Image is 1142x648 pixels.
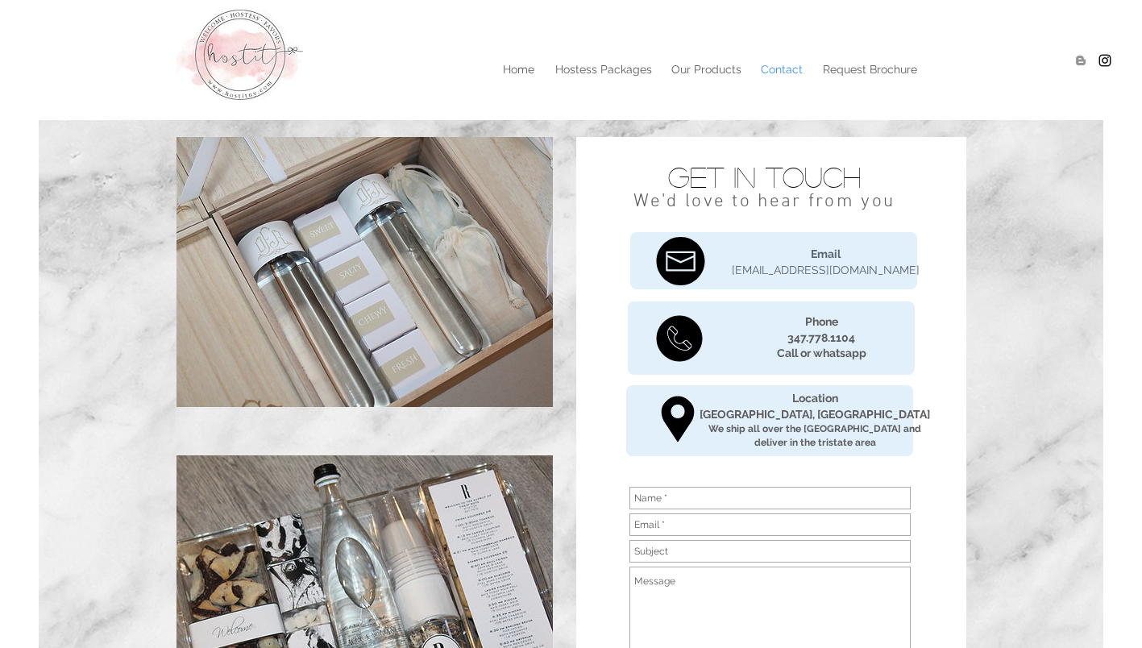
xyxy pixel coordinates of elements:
input: Name * [629,487,911,509]
p: Home [495,57,542,81]
span: 347.778.1104 [787,331,855,344]
span: Location [792,392,838,405]
span: We ship all over the [GEOGRAPHIC_DATA] and [708,423,921,434]
p: Our Products [663,57,750,81]
span: Call or whatsapp [777,347,866,359]
p: Hostess Packages [547,57,660,81]
a: Home [492,57,545,81]
p: Request Brochure [815,57,925,81]
nav: Site [250,57,928,81]
span: GET IN TOUCH [668,163,861,190]
span: Phone [805,315,838,328]
ul: Social Bar [1073,52,1113,69]
a: Our Products [661,57,750,81]
input: Subject [629,540,911,563]
p: Contact [753,57,811,81]
img: IMG_8013.JPG [176,137,553,407]
input: Email * [629,513,911,536]
img: Blogger [1073,52,1089,69]
span: [GEOGRAPHIC_DATA], [GEOGRAPHIC_DATA] [700,408,930,421]
img: Hostitny [1097,52,1113,69]
a: Hostess Packages [545,57,661,81]
span: We'd love to hear from you [633,190,895,213]
a: Contact [750,57,812,81]
span: deliver in the tristate area [754,437,876,448]
a: Request Brochure [812,57,928,81]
